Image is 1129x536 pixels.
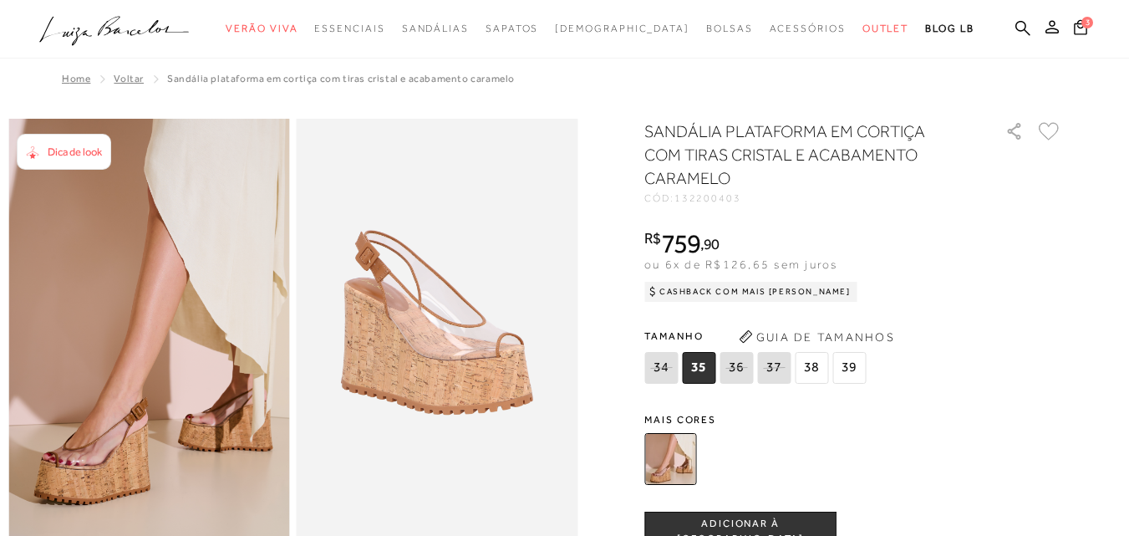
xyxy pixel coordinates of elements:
[555,23,689,34] span: [DEMOGRAPHIC_DATA]
[226,13,298,44] a: noSubCategoriesText
[706,23,753,34] span: Bolsas
[682,352,715,384] span: 35
[832,352,866,384] span: 39
[925,23,974,34] span: BLOG LB
[862,13,909,44] a: noSubCategoriesText
[720,352,753,384] span: 36
[644,282,857,302] div: Cashback com Mais [PERSON_NAME]
[704,235,720,253] span: 90
[674,192,741,204] span: 132200403
[661,228,700,258] span: 759
[644,258,837,271] span: ou 6x de R$126,65 sem juros
[644,193,979,203] div: CÓD:
[644,352,678,384] span: 34
[700,237,720,252] i: ,
[644,120,958,190] h1: SANDÁLIA PLATAFORMA EM CORTIÇA COM TIRAS CRISTAL E ACABAMENTO CARAMELO
[770,23,846,34] span: Acessórios
[167,73,515,84] span: SANDÁLIA PLATAFORMA EM CORTIÇA COM TIRAS CRISTAL E ACABAMENTO CARAMELO
[486,23,538,34] span: Sapatos
[226,23,298,34] span: Verão Viva
[862,23,909,34] span: Outlet
[486,13,538,44] a: noSubCategoriesText
[555,13,689,44] a: noSubCategoriesText
[733,324,900,350] button: Guia de Tamanhos
[48,145,102,158] span: Dica de look
[644,433,696,485] img: SANDÁLIA PLATAFORMA EM CORTIÇA COM TIRAS CRISTAL E ACABAMENTO CARAMELO
[314,23,384,34] span: Essenciais
[114,73,144,84] a: Voltar
[1081,17,1093,28] span: 3
[644,415,1062,425] span: Mais cores
[644,231,661,246] i: R$
[402,13,469,44] a: noSubCategoriesText
[795,352,828,384] span: 38
[644,324,870,349] span: Tamanho
[925,13,974,44] a: BLOG LB
[770,13,846,44] a: noSubCategoriesText
[757,352,791,384] span: 37
[62,73,90,84] a: Home
[402,23,469,34] span: Sandálias
[314,13,384,44] a: noSubCategoriesText
[706,13,753,44] a: noSubCategoriesText
[1069,18,1092,41] button: 3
